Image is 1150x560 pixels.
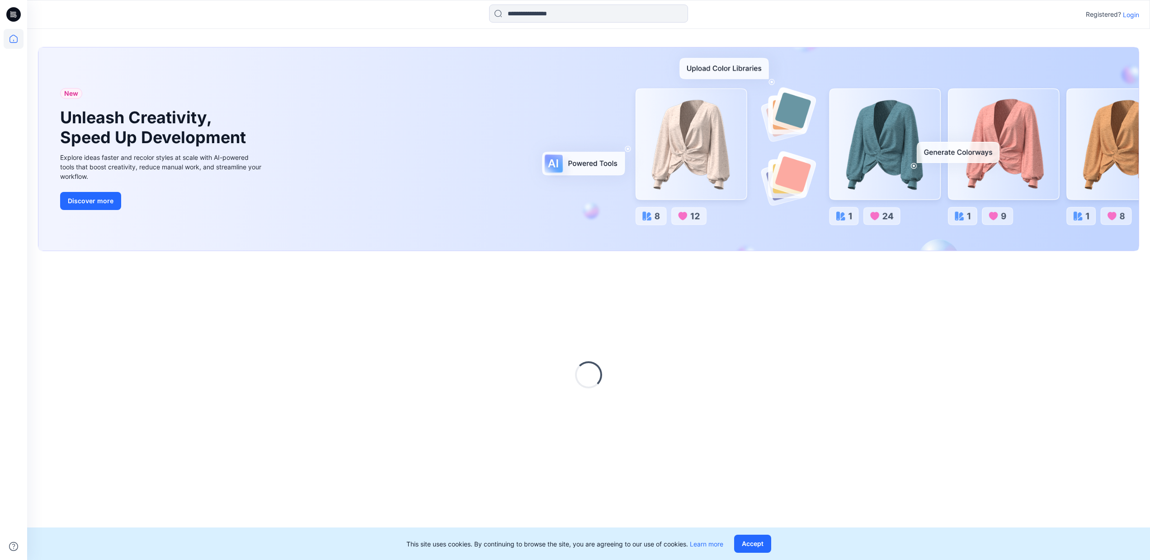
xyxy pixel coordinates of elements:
[1123,10,1139,19] p: Login
[1086,9,1121,20] p: Registered?
[734,535,771,553] button: Accept
[60,192,264,210] a: Discover more
[60,153,264,181] div: Explore ideas faster and recolor styles at scale with AI-powered tools that boost creativity, red...
[60,108,250,147] h1: Unleash Creativity, Speed Up Development
[60,192,121,210] button: Discover more
[64,88,78,99] span: New
[406,539,723,549] p: This site uses cookies. By continuing to browse the site, you are agreeing to our use of cookies.
[690,540,723,548] a: Learn more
